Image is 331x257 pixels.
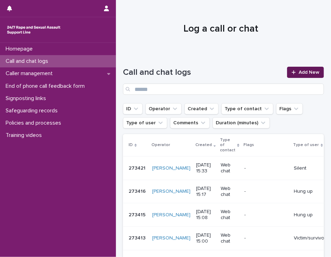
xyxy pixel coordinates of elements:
[3,83,90,90] p: End of phone call feedback form
[145,103,182,114] button: Operator
[220,136,235,154] p: Type of contact
[221,232,239,244] p: Web chat
[3,107,63,114] p: Safeguarding records
[3,46,38,52] p: Homepage
[213,117,270,128] button: Duration (minutes)
[123,103,143,114] button: ID
[3,58,54,65] p: Call and chat logs
[244,141,254,149] p: Flags
[151,141,170,149] p: Operator
[184,103,219,114] button: Created
[123,67,283,78] h1: Call and chat logs
[276,103,303,114] button: Flags
[152,165,190,171] a: [PERSON_NAME]
[221,209,239,221] p: Web chat
[170,117,210,128] button: Comments
[294,235,326,241] p: Victim/survivor
[221,103,273,114] button: Type of contact
[196,232,215,244] p: [DATE] 15:00
[123,84,324,95] input: Search
[245,212,288,218] p: -
[299,70,319,75] span: Add New
[152,212,190,218] a: [PERSON_NAME]
[221,162,239,174] p: Web chat
[3,70,58,77] p: Caller management
[293,141,319,149] p: Type of user
[196,209,215,221] p: [DATE] 15:08
[6,23,62,37] img: rhQMoQhaT3yELyF149Cw
[294,189,326,195] p: Hung up
[196,162,215,174] p: [DATE] 15:33
[196,186,215,198] p: [DATE] 15:17
[3,132,47,139] p: Training videos
[129,187,147,195] p: 273416
[245,165,288,171] p: -
[221,186,239,198] p: Web chat
[123,117,167,128] button: Type of user
[123,23,319,35] h1: Log a call or chat
[287,67,324,78] a: Add New
[245,235,288,241] p: -
[294,212,326,218] p: Hung up
[3,120,67,126] p: Policies and processes
[3,95,52,102] p: Signposting links
[129,211,147,218] p: 273415
[294,165,326,171] p: Silent
[152,189,190,195] a: [PERSON_NAME]
[129,164,147,171] p: 273421
[129,141,133,149] p: ID
[195,141,212,149] p: Created
[245,189,288,195] p: -
[129,234,147,241] p: 273413
[152,235,190,241] a: [PERSON_NAME]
